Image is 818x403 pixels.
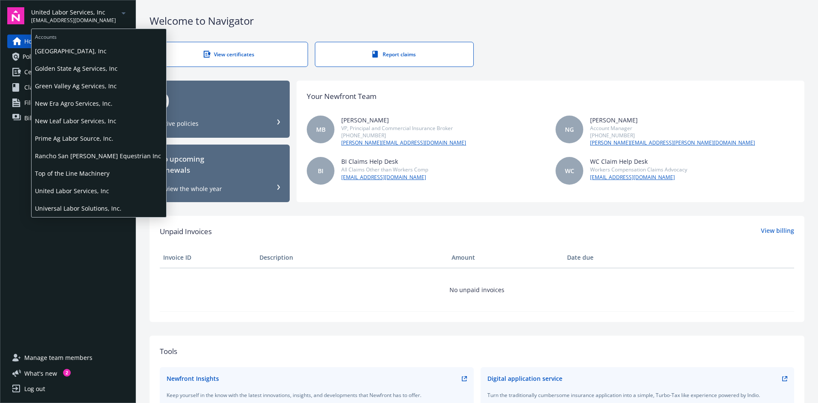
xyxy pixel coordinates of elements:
span: United Labor Services, Inc [35,182,163,200]
a: Billing [7,111,129,125]
span: [EMAIL_ADDRESS][DOMAIN_NAME] [31,17,116,24]
span: Policies [23,50,44,64]
a: [PERSON_NAME][EMAIL_ADDRESS][DOMAIN_NAME] [341,139,466,147]
a: Policies [7,50,129,64]
button: No upcomingrenewalsReview the whole year [150,145,290,202]
a: [EMAIL_ADDRESS][DOMAIN_NAME] [341,174,428,181]
div: 2 [63,369,71,377]
span: BI [318,166,323,175]
span: Golden State Ag Services, Inc [35,60,163,77]
td: No unpaid invoices [160,268,794,311]
img: navigator-logo.svg [7,7,24,24]
button: What's new2 [7,369,71,378]
span: Home [24,35,41,48]
th: Description [256,247,448,268]
a: Manage team members [7,351,129,365]
div: Active policies [158,119,199,128]
div: 0 [158,90,281,111]
span: Green Valley Ag Services, Inc [35,77,163,95]
div: [PERSON_NAME] [341,116,466,125]
a: View billing [761,226,794,237]
div: WC Claim Help Desk [590,157,687,166]
a: arrowDropDown [118,8,129,18]
div: [PHONE_NUMBER] [341,132,466,139]
div: View certificates [167,51,291,58]
div: Log out [24,382,45,396]
div: Digital application service [487,374,562,383]
button: 0Active policies [150,81,290,138]
button: United Labor Services, Inc[EMAIL_ADDRESS][DOMAIN_NAME]arrowDropDown [31,7,129,24]
a: View certificates [150,42,308,67]
div: Turn the traditionally cumbersome insurance application into a simple, Turbo-Tax like experience ... [487,391,788,399]
span: United Labor Services, Inc [31,8,116,17]
span: Top of the Line Machinery [35,165,163,182]
div: VP, Principal and Commercial Insurance Broker [341,125,466,132]
span: Universal Labor Solutions, Inc. [35,200,163,217]
span: Claims [24,81,43,94]
div: Welcome to Navigator [150,14,804,28]
div: [PERSON_NAME] [590,116,755,125]
span: NG [565,125,574,134]
span: Accounts [32,29,166,42]
span: WC [565,166,574,175]
th: Date due [564,247,660,268]
span: Certificates [24,65,56,79]
div: Tools [160,346,794,357]
span: Files [24,96,37,110]
a: Home [7,35,129,48]
div: Newfront Insights [167,374,219,383]
a: [PERSON_NAME][EMAIL_ADDRESS][PERSON_NAME][DOMAIN_NAME] [590,139,755,147]
span: [GEOGRAPHIC_DATA], Inc [35,42,163,60]
span: Prime Ag Labor Source, Inc. [35,130,163,147]
span: New Era Agro Services, Inc. [35,95,163,112]
a: Certificates [7,65,129,79]
div: Your Newfront Team [307,91,377,102]
div: BI Claims Help Desk [341,157,428,166]
span: What ' s new [24,369,57,378]
div: All Claims Other than Workers Comp [341,166,428,173]
div: [PHONE_NUMBER] [590,132,755,139]
th: Invoice ID [160,247,256,268]
a: Files [7,96,129,110]
span: Manage team members [24,351,92,365]
div: Report claims [332,51,456,58]
span: Unpaid Invoices [160,226,212,237]
a: Report claims [315,42,473,67]
div: No upcoming renewals [158,154,281,176]
th: Amount [448,247,564,268]
div: Account Manager [590,125,755,132]
div: Workers Compensation Claims Advocacy [590,166,687,173]
a: Claims [7,81,129,94]
div: Review the whole year [158,185,222,193]
span: MB [316,125,325,134]
span: Rancho San [PERSON_NAME] Equestrian Inc [35,147,163,165]
span: Billing [24,111,42,125]
span: New Leaf Labor Services, Inc [35,112,163,130]
div: Keep yourself in the know with the latest innovations, insights, and developments that Newfront h... [167,391,467,399]
a: [EMAIL_ADDRESS][DOMAIN_NAME] [590,174,687,181]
